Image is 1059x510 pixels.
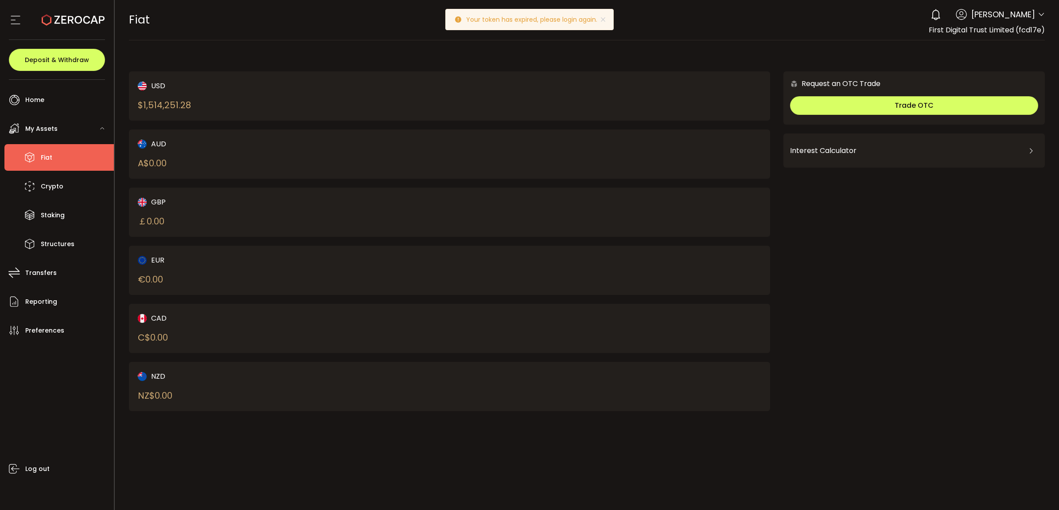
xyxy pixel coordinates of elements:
span: Deposit & Withdraw [25,57,89,63]
div: CAD [138,313,418,324]
div: ￡ 0.00 [138,215,164,228]
div: A$ 0.00 [138,157,167,170]
div: Interest Calculator [790,140,1038,161]
p: Your token has expired, please login again. [466,16,604,23]
img: nzd_portfolio.svg [138,372,147,381]
div: C$ 0.00 [138,331,168,344]
div: NZD [138,371,418,382]
div: USD [138,80,418,91]
span: Structures [41,238,74,251]
div: € 0.00 [138,273,163,286]
button: Deposit & Withdraw [9,49,105,71]
span: Log out [25,463,50,475]
span: First Digital Trust Limited (fcd17e) [929,25,1045,35]
div: EUR [138,255,418,266]
div: GBP [138,196,418,208]
span: My Assets [25,122,58,135]
span: Home [25,94,44,106]
div: NZ$ 0.00 [138,389,172,402]
img: usd_portfolio.svg [138,82,147,90]
span: Fiat [41,151,52,164]
img: eur_portfolio.svg [138,256,147,265]
img: 6nGpN7MZ9FLuBP83NiajKbTRY4UzlzQtBKtCrLLspmCkSvCZHBKvY3NxgQaT5JnOQREvtQ257bXeeSTueZfAPizblJ+Fe8JwA... [790,80,798,88]
button: Trade OTC [790,96,1038,115]
div: $ 1,514,251.28 [138,98,191,112]
span: Preferences [25,324,64,337]
div: Request an OTC Trade [783,78,880,89]
span: [PERSON_NAME] [971,8,1035,20]
span: Reporting [25,295,57,308]
span: Transfers [25,267,57,279]
iframe: Chat Widget [1015,467,1059,510]
img: aud_portfolio.svg [138,140,147,149]
span: Crypto [41,180,63,193]
span: Fiat [129,12,150,27]
div: AUD [138,138,418,149]
img: cad_portfolio.svg [138,314,147,323]
img: gbp_portfolio.svg [138,198,147,207]
span: Trade OTC [895,100,934,110]
span: Staking [41,209,65,222]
